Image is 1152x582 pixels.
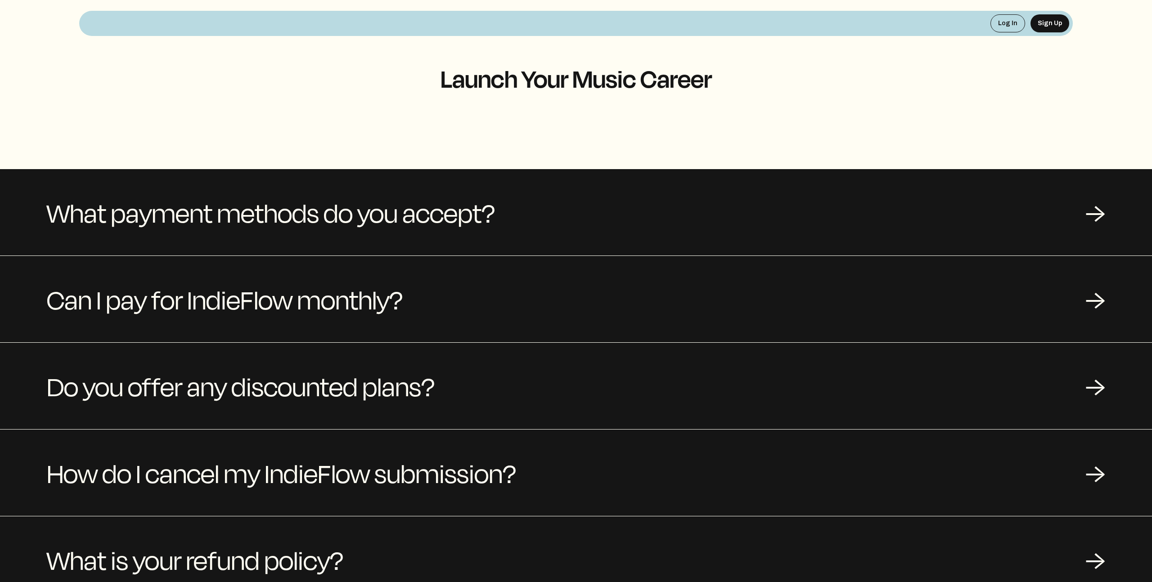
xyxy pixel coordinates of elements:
[1085,372,1105,399] div: →
[47,451,516,494] span: How do I cancel my IndieFlow submission?
[79,65,1073,92] h1: Launch Your Music Career
[1085,286,1105,313] div: →
[1085,459,1105,486] div: →
[47,191,495,234] span: What payment methods do you accept?
[47,538,343,581] span: What is your refund policy?
[47,364,435,407] span: Do you offer any discounted plans?
[990,14,1025,32] button: Log In
[1085,546,1105,573] div: →
[1030,14,1069,32] button: Sign Up
[47,278,403,321] span: Can I pay for IndieFlow monthly?
[1085,199,1105,226] div: →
